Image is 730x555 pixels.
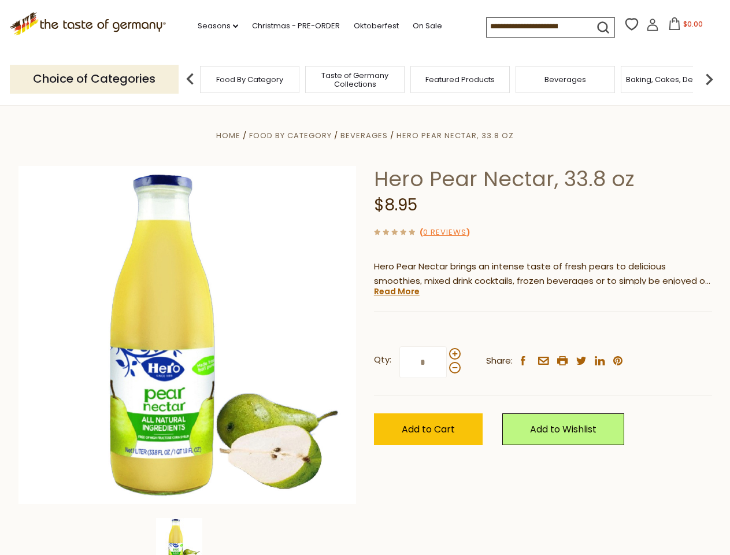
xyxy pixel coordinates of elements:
[397,130,514,141] a: Hero Pear Nectar, 33.8 oz
[249,130,332,141] a: Food By Category
[354,20,399,32] a: Oktoberfest
[698,68,721,91] img: next arrow
[420,227,470,238] span: ( )
[374,353,391,367] strong: Qty:
[399,346,447,378] input: Qty:
[544,75,586,84] a: Beverages
[198,20,238,32] a: Seasons
[423,227,466,239] a: 0 Reviews
[252,20,340,32] a: Christmas - PRE-ORDER
[486,354,513,368] span: Share:
[374,166,712,192] h1: Hero Pear Nectar, 33.8 oz
[502,413,624,445] a: Add to Wishlist
[374,413,483,445] button: Add to Cart
[216,130,240,141] a: Home
[179,68,202,91] img: previous arrow
[340,130,388,141] a: Beverages
[374,260,712,288] p: Hero Pear Nectar brings an intense taste of fresh pears to delicious smoothies, mixed drink cockt...
[425,75,495,84] a: Featured Products
[683,19,703,29] span: $0.00
[413,20,442,32] a: On Sale
[402,423,455,436] span: Add to Cart
[661,17,710,35] button: $0.00
[10,65,179,93] p: Choice of Categories
[309,71,401,88] a: Taste of Germany Collections
[626,75,716,84] a: Baking, Cakes, Desserts
[374,286,420,297] a: Read More
[216,75,283,84] a: Food By Category
[374,194,417,216] span: $8.95
[18,166,357,504] img: Hero Pear Nectar, 33.8 oz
